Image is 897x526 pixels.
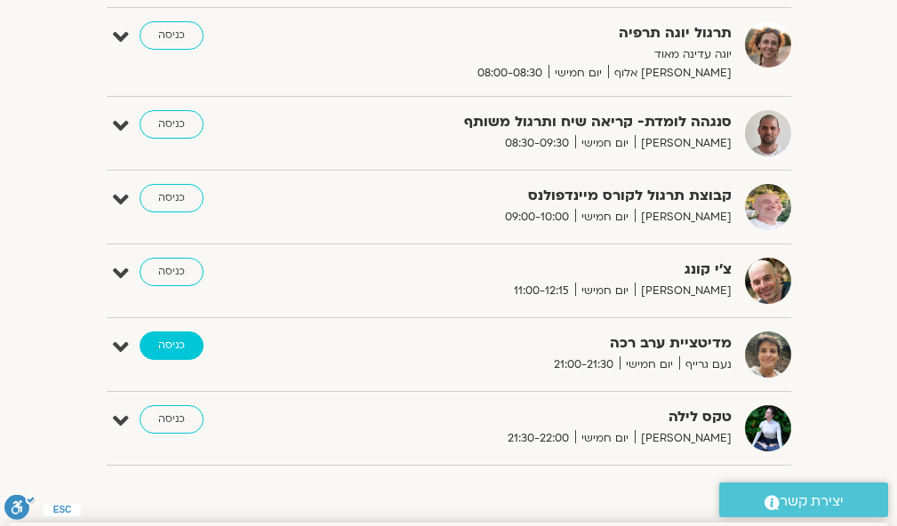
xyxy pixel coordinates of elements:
span: 08:30-09:30 [499,134,575,153]
span: יום חמישי [620,355,679,374]
span: יום חמישי [549,64,608,83]
span: יום חמישי [575,429,635,448]
span: יום חמישי [575,208,635,227]
strong: צ'י קונג [349,258,732,282]
a: יצירת קשר [719,482,888,517]
span: יום חמישי [575,282,635,300]
span: [PERSON_NAME] [635,208,732,227]
span: 11:00-12:15 [508,282,575,300]
span: יום חמישי [575,134,635,153]
a: כניסה [140,258,204,286]
strong: סנגהה לומדת- קריאה שיח ותרגול משותף [349,110,732,134]
span: 09:00-10:00 [499,208,575,227]
span: [PERSON_NAME] [635,429,732,448]
span: 21:30-22:00 [501,429,575,448]
a: כניסה [140,21,204,50]
span: [PERSON_NAME] [635,282,732,300]
a: כניסה [140,405,204,434]
strong: מדיטציית ערב רכה [349,331,732,355]
a: כניסה [140,110,204,139]
a: כניסה [140,331,204,360]
span: יצירת קשר [780,490,844,514]
span: 21:00-21:30 [548,355,620,374]
strong: תרגול יוגה תרפיה [349,21,732,45]
span: נעם גרייף [679,355,732,374]
strong: קבוצת תרגול לקורס מיינדפולנס [349,184,732,208]
span: [PERSON_NAME] [635,134,732,153]
a: כניסה [140,184,204,212]
span: 08:00-08:30 [471,64,549,83]
p: יוגה עדינה מאוד [349,45,732,64]
span: [PERSON_NAME] אלוף [608,64,732,83]
strong: טקס לילה [349,405,732,429]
